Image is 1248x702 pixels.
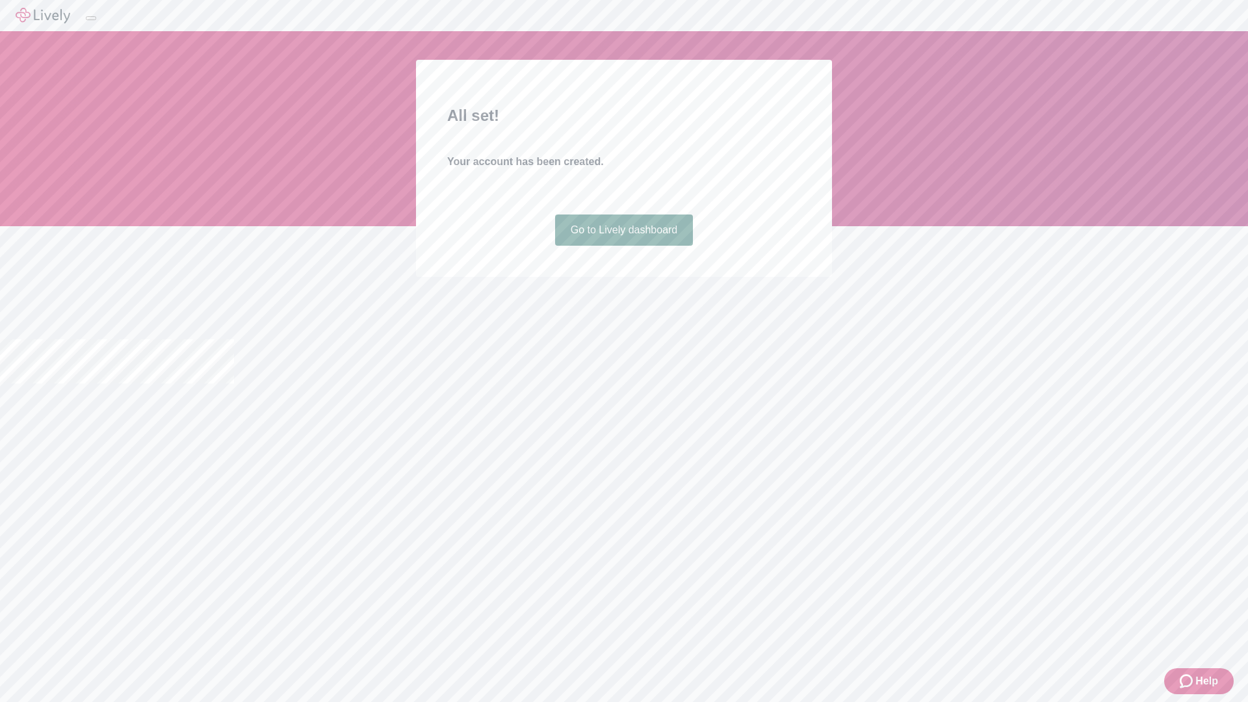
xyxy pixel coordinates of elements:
[555,214,694,246] a: Go to Lively dashboard
[447,154,801,170] h4: Your account has been created.
[1180,673,1195,689] svg: Zendesk support icon
[86,16,96,20] button: Log out
[1164,668,1234,694] button: Zendesk support iconHelp
[447,104,801,127] h2: All set!
[16,8,70,23] img: Lively
[1195,673,1218,689] span: Help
